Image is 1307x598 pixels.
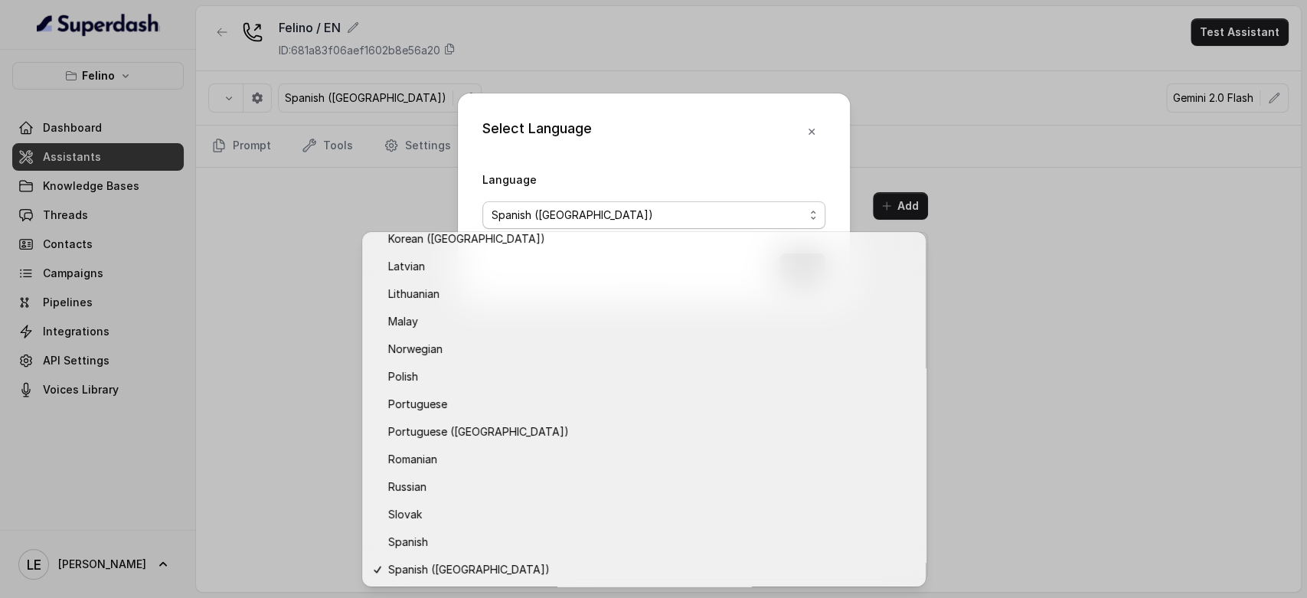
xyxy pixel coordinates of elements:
[388,450,437,469] span: Romanian
[388,257,425,276] span: Latvian
[388,395,447,413] span: Portuguese
[388,312,418,331] span: Malay
[388,505,422,524] span: Slovak
[388,285,439,303] span: Lithuanian
[362,232,926,587] div: Spanish ([GEOGRAPHIC_DATA])
[492,206,653,224] span: Spanish ([GEOGRAPHIC_DATA])
[388,368,418,386] span: Polish
[388,478,426,496] span: Russian
[388,230,545,248] span: Korean ([GEOGRAPHIC_DATA])
[388,340,443,358] span: Norwegian
[388,560,550,579] span: Spanish ([GEOGRAPHIC_DATA])
[388,533,428,551] span: Spanish
[482,201,825,229] button: Spanish ([GEOGRAPHIC_DATA])
[388,423,569,441] span: Portuguese ([GEOGRAPHIC_DATA])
